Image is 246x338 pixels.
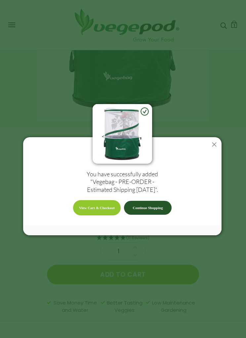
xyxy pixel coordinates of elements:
[207,137,222,152] button: Close
[73,200,121,215] a: View Cart & Checkout
[93,104,152,164] img: image
[124,201,172,215] a: Continue Shopping
[79,164,165,200] h3: You have successfully added "Vegebag - PRE-ORDER - Estimated Shipping [DATE]".
[141,107,149,116] img: green-check.svg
